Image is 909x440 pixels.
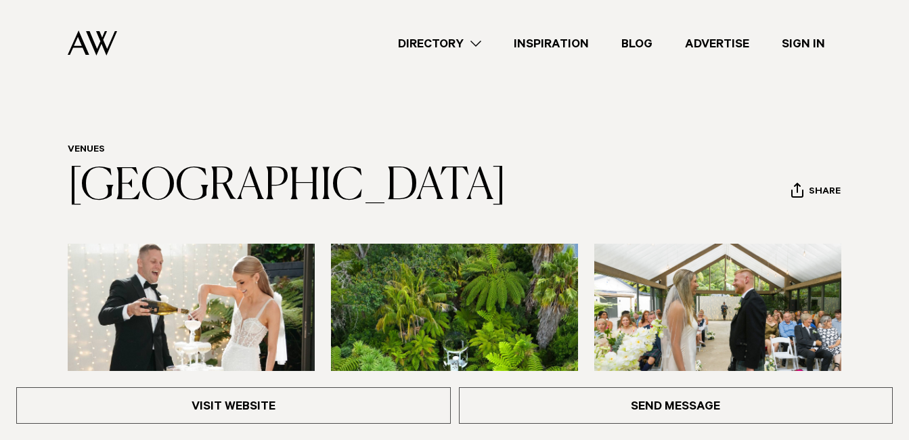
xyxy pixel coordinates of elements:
a: Inspiration [497,35,605,53]
a: Blog [605,35,669,53]
img: Auckland Weddings Logo [68,30,117,56]
a: Advertise [669,35,766,53]
a: [GEOGRAPHIC_DATA] [68,165,506,208]
a: Sign In [766,35,841,53]
a: Send Message [459,387,893,424]
button: Share [791,182,841,202]
span: Share [809,186,841,199]
img: Champagne tower at Tui Hills [68,244,315,402]
a: Visit Website [16,387,451,424]
a: Venues [68,145,105,156]
img: Ceremony at West Auckland venue [594,244,841,402]
a: Directory [382,35,497,53]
